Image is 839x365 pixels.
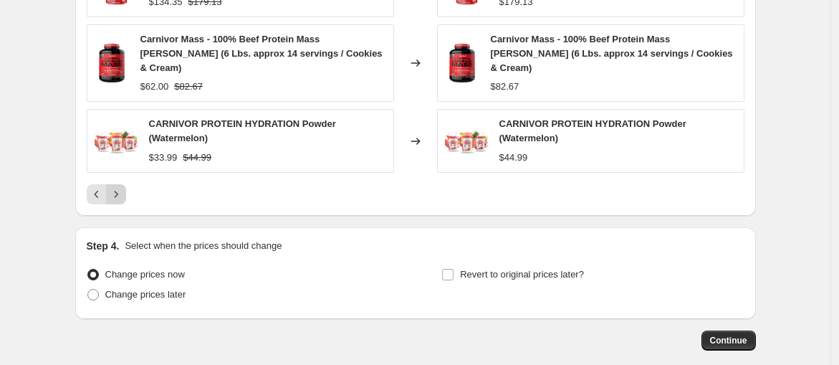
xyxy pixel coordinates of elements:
[174,80,203,94] strike: $82.67
[499,151,528,165] div: $44.99
[105,289,186,300] span: Change prices later
[106,184,126,204] button: Next
[140,80,169,94] div: $62.00
[125,239,282,253] p: Select when the prices should change
[701,331,756,351] button: Continue
[95,120,138,163] img: CPH_Splash_ProfilePic_80x.jpg
[149,151,178,165] div: $33.99
[710,335,747,346] span: Continue
[445,42,479,85] img: carnivormass_nocreatine_6lb_chocolatepeanutbutter_noshadow-212351_80x.png
[491,34,733,73] span: Carnivor Mass - 100% Beef Protein Mass [PERSON_NAME] (6 Lbs. approx 14 servings / Cookies & Cream)
[87,239,120,253] h2: Step 4.
[149,118,336,143] span: CARNIVOR PROTEIN HYDRATION Powder (Watermelon)
[87,184,126,204] nav: Pagination
[95,42,129,85] img: carnivormass_nocreatine_6lb_chocolatepeanutbutter_noshadow-212351_80x.png
[105,269,185,280] span: Change prices now
[87,184,107,204] button: Previous
[460,269,584,280] span: Revert to original prices later?
[491,80,519,94] div: $82.67
[445,120,488,163] img: CPH_Splash_ProfilePic_80x.jpg
[499,118,686,143] span: CARNIVOR PROTEIN HYDRATION Powder (Watermelon)
[140,34,383,73] span: Carnivor Mass - 100% Beef Protein Mass [PERSON_NAME] (6 Lbs. approx 14 servings / Cookies & Cream)
[183,151,211,165] strike: $44.99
